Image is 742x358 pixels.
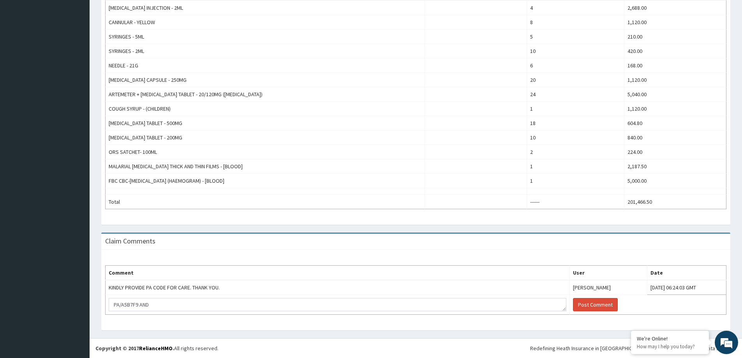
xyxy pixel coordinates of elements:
[624,30,726,44] td: 210.00
[106,73,425,87] td: [MEDICAL_DATA] CAPSULE - 250MG
[637,335,703,342] div: We're Online!
[637,343,703,350] p: How may I help you today?
[527,159,624,174] td: 1
[570,280,647,295] td: [PERSON_NAME]
[647,266,726,280] th: Date
[624,145,726,159] td: 224.00
[106,44,425,58] td: SYRINGES - 2ML
[624,195,726,209] td: 201,466.50
[41,44,131,54] div: Chat with us now
[106,87,425,102] td: ARTEMETER + [MEDICAL_DATA] TABLET - 20/120MG ([MEDICAL_DATA])
[624,131,726,145] td: 840.00
[14,39,32,58] img: d_794563401_company_1708531726252_794563401
[624,87,726,102] td: 5,040.00
[106,102,425,116] td: COUGH SYRUP - (CHILDREN)
[624,44,726,58] td: 420.00
[530,344,736,352] div: Redefining Heath Insurance in [GEOGRAPHIC_DATA] using Telemedicine and Data Science!
[527,116,624,131] td: 18
[527,44,624,58] td: 10
[527,102,624,116] td: 1
[106,58,425,73] td: NEEDLE - 21G
[573,298,618,311] button: Post Comment
[106,159,425,174] td: MALARIAL [MEDICAL_DATA] THICK AND THIN FILMS - [BLOOD]
[527,174,624,188] td: 1
[624,58,726,73] td: 168.00
[105,238,155,245] h3: Claim Comments
[106,280,570,295] td: KINDLY PROVIDE PA CODE FOR CARE. THANK YOU.
[106,30,425,44] td: SYRINGES - 5ML
[106,15,425,30] td: CANNULAR - YELLOW
[527,87,624,102] td: 24
[647,280,726,295] td: [DATE] 06:24:03 GMT
[527,58,624,73] td: 6
[527,195,624,209] td: ------
[106,195,425,209] td: Total
[624,1,726,15] td: 2,688.00
[106,174,425,188] td: FBC CBC-[MEDICAL_DATA] (HAEMOGRAM) - [BLOOD]
[106,131,425,145] td: [MEDICAL_DATA] TABLET - 200MG
[45,98,108,177] span: We're online!
[90,338,742,358] footer: All rights reserved.
[106,1,425,15] td: [MEDICAL_DATA] INJECTION - 2ML
[527,145,624,159] td: 2
[527,15,624,30] td: 8
[624,73,726,87] td: 1,120.00
[527,131,624,145] td: 10
[527,30,624,44] td: 5
[95,345,174,352] strong: Copyright © 2017 .
[106,116,425,131] td: [MEDICAL_DATA] TABLET - 500MG
[4,213,148,240] textarea: Type your message and hit 'Enter'
[570,266,647,280] th: User
[109,298,566,311] textarea: PA/A5B7F9 AND
[128,4,146,23] div: Minimize live chat window
[527,73,624,87] td: 20
[139,345,173,352] a: RelianceHMO
[624,116,726,131] td: 604.80
[624,15,726,30] td: 1,120.00
[624,159,726,174] td: 2,187.50
[624,102,726,116] td: 1,120.00
[624,174,726,188] td: 5,000.00
[527,1,624,15] td: 4
[106,145,425,159] td: ORS SATCHET- 100ML
[106,266,570,280] th: Comment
